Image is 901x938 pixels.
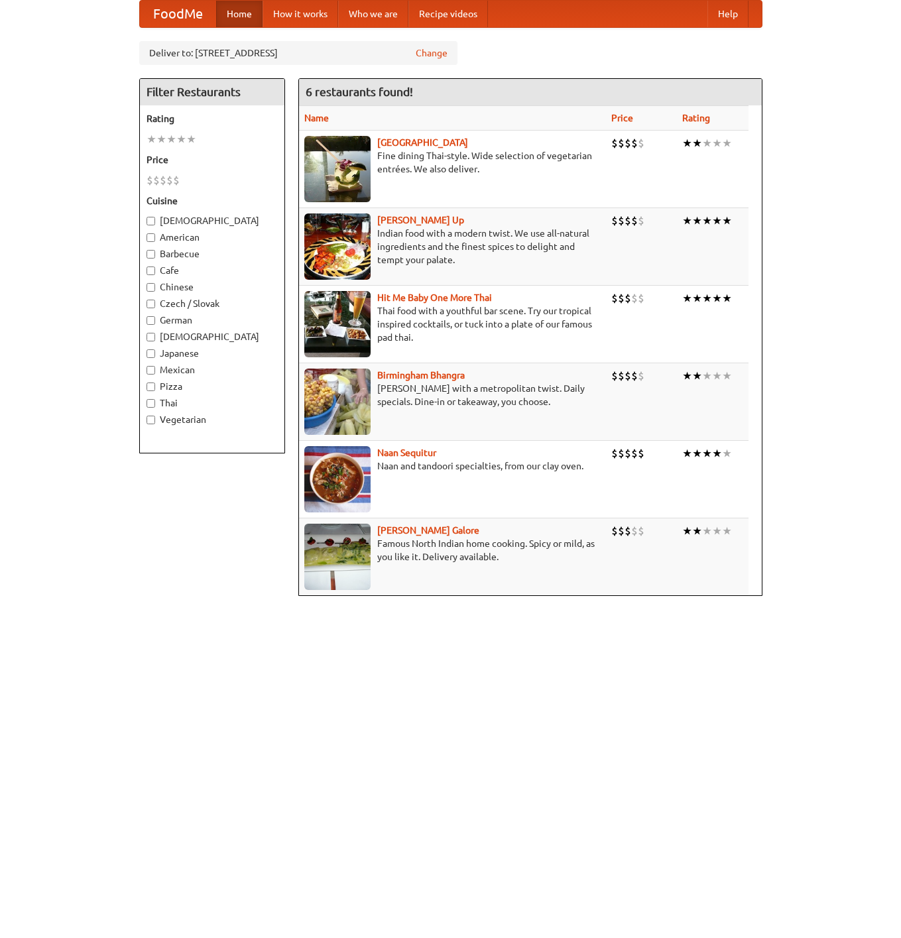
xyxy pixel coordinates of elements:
input: Mexican [147,366,155,375]
li: $ [618,446,625,461]
div: Deliver to: [STREET_ADDRESS] [139,41,457,65]
li: $ [618,369,625,383]
li: ★ [722,291,732,306]
li: $ [638,291,644,306]
li: ★ [702,136,712,150]
a: [GEOGRAPHIC_DATA] [377,137,468,148]
li: $ [625,524,631,538]
a: How it works [263,1,338,27]
label: Pizza [147,380,278,393]
li: $ [631,136,638,150]
li: $ [625,136,631,150]
input: [DEMOGRAPHIC_DATA] [147,333,155,341]
li: ★ [682,213,692,228]
li: $ [611,524,618,538]
li: $ [147,173,153,188]
label: Vegetarian [147,413,278,426]
li: ★ [702,524,712,538]
p: Indian food with a modern twist. We use all-natural ingredients and the finest spices to delight ... [304,227,601,266]
li: ★ [722,369,732,383]
li: $ [631,291,638,306]
a: Price [611,113,633,123]
li: $ [173,173,180,188]
a: Hit Me Baby One More Thai [377,292,492,303]
li: ★ [186,132,196,147]
label: German [147,314,278,327]
li: $ [638,369,644,383]
li: ★ [712,524,722,538]
li: ★ [156,132,166,147]
a: Name [304,113,329,123]
li: $ [618,136,625,150]
label: American [147,231,278,244]
li: $ [625,446,631,461]
li: ★ [702,291,712,306]
li: ★ [712,369,722,383]
img: curryup.jpg [304,213,371,280]
li: ★ [722,136,732,150]
li: $ [160,173,166,188]
li: $ [638,524,644,538]
li: $ [618,291,625,306]
h5: Cuisine [147,194,278,207]
li: ★ [692,524,702,538]
li: ★ [682,136,692,150]
input: [DEMOGRAPHIC_DATA] [147,217,155,225]
li: ★ [682,291,692,306]
label: Japanese [147,347,278,360]
input: Pizza [147,382,155,391]
img: currygalore.jpg [304,524,371,590]
ng-pluralize: 6 restaurants found! [306,86,413,98]
li: $ [611,213,618,228]
li: $ [611,369,618,383]
li: ★ [176,132,186,147]
a: [PERSON_NAME] Up [377,215,464,225]
li: $ [625,369,631,383]
p: Naan and tandoori specialties, from our clay oven. [304,459,601,473]
label: Czech / Slovak [147,297,278,310]
li: $ [638,136,644,150]
label: Mexican [147,363,278,377]
img: babythai.jpg [304,291,371,357]
a: Rating [682,113,710,123]
li: $ [153,173,160,188]
label: [DEMOGRAPHIC_DATA] [147,214,278,227]
p: Thai food with a youthful bar scene. Try our tropical inspired cocktails, or tuck into a plate of... [304,304,601,344]
li: ★ [692,213,702,228]
li: $ [631,446,638,461]
input: American [147,233,155,242]
li: $ [611,446,618,461]
li: $ [638,446,644,461]
label: [DEMOGRAPHIC_DATA] [147,330,278,343]
li: ★ [712,291,722,306]
li: ★ [712,136,722,150]
p: Famous North Indian home cooking. Spicy or mild, as you like it. Delivery available. [304,537,601,563]
li: ★ [682,524,692,538]
li: ★ [682,446,692,461]
p: [PERSON_NAME] with a metropolitan twist. Daily specials. Dine-in or takeaway, you choose. [304,382,601,408]
li: ★ [702,213,712,228]
li: ★ [692,369,702,383]
li: ★ [147,132,156,147]
a: Who we are [338,1,408,27]
li: $ [166,173,173,188]
input: Cafe [147,266,155,275]
h4: Filter Restaurants [140,79,284,105]
a: Home [216,1,263,27]
li: ★ [722,524,732,538]
li: ★ [712,213,722,228]
a: Naan Sequitur [377,447,436,458]
label: Cafe [147,264,278,277]
li: ★ [722,213,732,228]
a: [PERSON_NAME] Galore [377,525,479,536]
input: Vegetarian [147,416,155,424]
a: Birmingham Bhangra [377,370,465,381]
li: $ [631,213,638,228]
a: Change [416,46,448,60]
input: Barbecue [147,250,155,259]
